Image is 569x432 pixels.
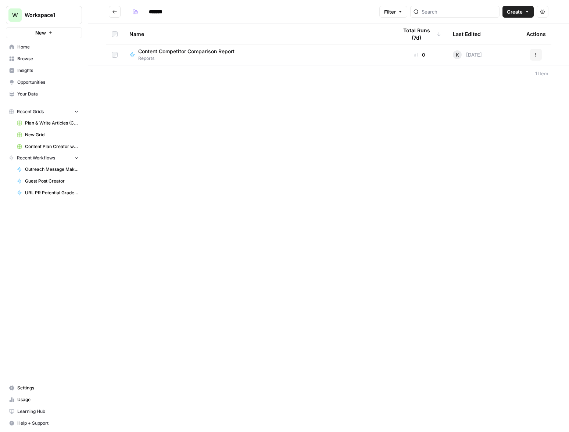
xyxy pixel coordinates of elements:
[17,420,79,426] span: Help + Support
[138,48,235,55] span: Content Competitor Comparison Report
[25,132,79,138] span: New Grid
[17,55,79,62] span: Browse
[453,50,482,59] div: [DATE]
[453,24,481,44] div: Last Edited
[25,120,79,126] span: Plan & Write Articles (COM)
[17,408,79,415] span: Learning Hub
[35,29,46,36] span: New
[398,51,441,58] div: 0
[6,417,82,429] button: Help + Support
[6,65,82,76] a: Insights
[17,44,79,50] span: Home
[6,406,82,417] a: Learning Hub
[17,108,44,115] span: Recent Grids
[14,187,82,199] a: URL PR Potential Grader (Beta)
[6,106,82,117] button: Recent Grids
[379,6,407,18] button: Filter
[6,152,82,163] button: Recent Workflows
[6,41,82,53] a: Home
[17,91,79,97] span: Your Data
[25,166,79,173] span: Outreach Message Maker - PR Campaigns
[14,141,82,152] a: Content Plan Creator with Brand Kit (COM Test) Grid
[17,385,79,391] span: Settings
[422,8,496,15] input: Search
[398,24,441,44] div: Total Runs (7d)
[6,6,82,24] button: Workspace: Workspace1
[507,8,523,15] span: Create
[25,178,79,184] span: Guest Post Creator
[25,11,69,19] span: Workspace1
[17,396,79,403] span: Usage
[6,27,82,38] button: New
[25,190,79,196] span: URL PR Potential Grader (Beta)
[14,163,82,175] a: Outreach Message Maker - PR Campaigns
[25,143,79,150] span: Content Plan Creator with Brand Kit (COM Test) Grid
[14,129,82,141] a: New Grid
[129,48,386,62] a: Content Competitor Comparison ReportReports
[138,55,240,62] span: Reports
[129,24,386,44] div: Name
[456,51,459,58] span: K
[502,6,534,18] button: Create
[17,155,55,161] span: Recent Workflows
[384,8,396,15] span: Filter
[6,394,82,406] a: Usage
[12,11,18,19] span: W
[526,24,546,44] div: Actions
[14,117,82,129] a: Plan & Write Articles (COM)
[14,175,82,187] a: Guest Post Creator
[535,70,548,77] div: 1 Item
[109,6,121,18] button: Go back
[6,76,82,88] a: Opportunities
[17,79,79,86] span: Opportunities
[6,382,82,394] a: Settings
[6,53,82,65] a: Browse
[6,88,82,100] a: Your Data
[17,67,79,74] span: Insights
